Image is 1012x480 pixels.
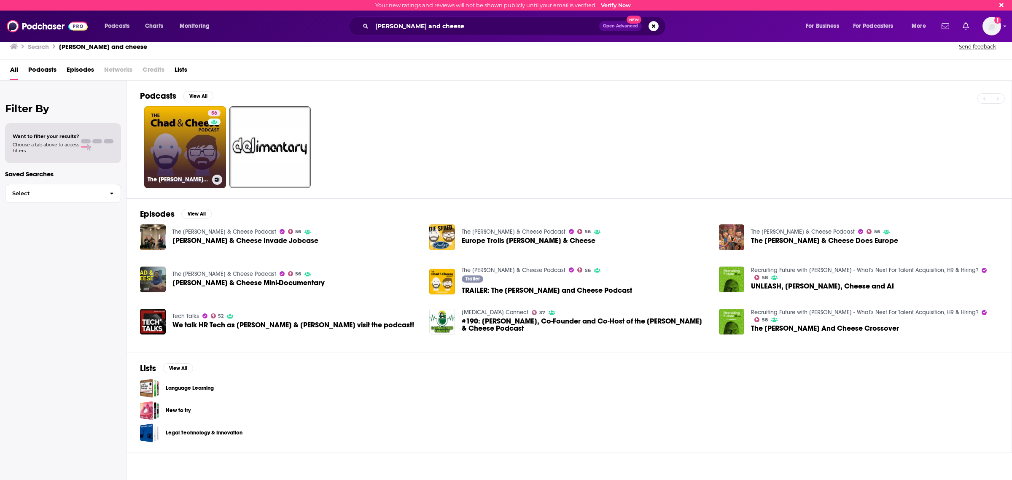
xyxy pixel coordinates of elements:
[462,267,565,274] a: The Chad & Cheese Podcast
[172,279,325,286] span: [PERSON_NAME] & Cheese Mini-Documentary
[140,91,176,101] h2: Podcasts
[982,17,1001,35] span: Logged in as MelissaPS
[912,20,926,32] span: More
[848,19,906,33] button: open menu
[462,318,709,332] a: #190: Chad Sowash, Co-Founder and Co-Host of the Chad & Cheese Podcast
[140,224,166,250] img: Chad & Cheese Invade Jobcase
[166,406,191,415] a: New to try
[10,63,18,80] a: All
[751,283,894,290] a: UNLEASH, Chad, Cheese and AI
[719,309,745,334] img: The Chad And Cheese Crossover
[577,229,591,234] a: 56
[982,17,1001,35] img: User Profile
[719,224,745,250] img: The Chad & Cheese Does Europe
[140,401,159,420] a: New to try
[172,321,414,329] span: We talk HR Tech as [PERSON_NAME] & [PERSON_NAME] visit the podcast!
[288,229,301,234] a: 56
[906,19,937,33] button: open menu
[462,318,709,332] span: #190: [PERSON_NAME], Co-Founder and Co-Host of the [PERSON_NAME] & Cheese Podcast
[140,309,166,334] img: We talk HR Tech as Chad & Cheese visit the podcast!
[140,209,212,219] a: EpisodesView All
[7,18,88,34] img: Podchaser - Follow, Share and Rate Podcasts
[211,109,217,118] span: 56
[867,229,880,234] a: 56
[163,363,193,373] button: View All
[429,269,455,294] img: TRAILER: The Chad and Cheese Podcast
[218,314,223,318] span: 52
[140,91,213,101] a: PodcastsView All
[751,237,898,244] span: The [PERSON_NAME] & Cheese Does Europe
[874,230,880,234] span: 56
[13,133,79,139] span: Want to filter your results?
[959,19,972,33] a: Show notifications dropdown
[462,287,632,294] span: TRAILER: The [PERSON_NAME] and Cheese Podcast
[751,228,855,235] a: The Chad & Cheese Podcast
[627,16,642,24] span: New
[140,423,159,442] a: Legal Technology & Innovation
[13,142,79,154] span: Choose a tab above to access filters.
[462,228,565,235] a: The Chad & Cheese Podcast
[599,21,642,31] button: Open AdvancedNew
[143,63,164,80] span: Credits
[295,272,301,276] span: 56
[938,19,953,33] a: Show notifications dropdown
[853,20,894,32] span: For Podcasters
[172,270,276,278] a: The Chad & Cheese Podcast
[751,237,898,244] a: The Chad & Cheese Does Europe
[180,20,210,32] span: Monitoring
[175,63,187,80] a: Lists
[104,63,132,80] span: Networks
[357,16,674,36] div: Search podcasts, credits, & more...
[208,110,221,116] a: 56
[211,313,224,318] a: 52
[166,383,214,393] a: Language Learning
[67,63,94,80] a: Episodes
[585,230,591,234] span: 56
[429,309,455,334] img: #190: Chad Sowash, Co-Founder and Co-Host of the Chad & Cheese Podcast
[172,228,276,235] a: The Chad & Cheese Podcast
[466,276,480,281] span: Trailer
[5,191,103,196] span: Select
[5,102,121,115] h2: Filter By
[172,321,414,329] a: We talk HR Tech as Chad & Cheese visit the podcast!
[166,428,242,437] a: Legal Technology & Innovation
[762,318,768,322] span: 58
[148,176,209,183] h3: The [PERSON_NAME] & Cheese Podcast
[174,19,221,33] button: open menu
[140,19,168,33] a: Charts
[372,19,599,33] input: Search podcasts, credits, & more...
[145,20,163,32] span: Charts
[800,19,850,33] button: open menu
[754,275,768,280] a: 58
[140,267,166,292] img: Chad & Cheese Mini-Documentary
[288,271,301,276] a: 56
[603,24,638,28] span: Open Advanced
[462,287,632,294] a: TRAILER: The Chad and Cheese Podcast
[585,269,591,272] span: 56
[462,237,595,244] span: Europe Trolls [PERSON_NAME] & Cheese
[172,237,318,244] a: Chad & Cheese Invade Jobcase
[751,283,894,290] span: UNLEASH, [PERSON_NAME], Cheese and AI
[181,209,212,219] button: View All
[532,310,545,315] a: 37
[577,267,591,272] a: 56
[429,224,455,250] img: Europe Trolls Chad & Cheese
[751,325,899,332] a: The Chad And Cheese Crossover
[982,17,1001,35] button: Show profile menu
[295,230,301,234] span: 56
[172,279,325,286] a: Chad & Cheese Mini-Documentary
[601,2,631,8] a: Verify Now
[172,313,199,320] a: Tech Talks
[28,63,57,80] a: Podcasts
[144,106,226,188] a: 56The [PERSON_NAME] & Cheese Podcast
